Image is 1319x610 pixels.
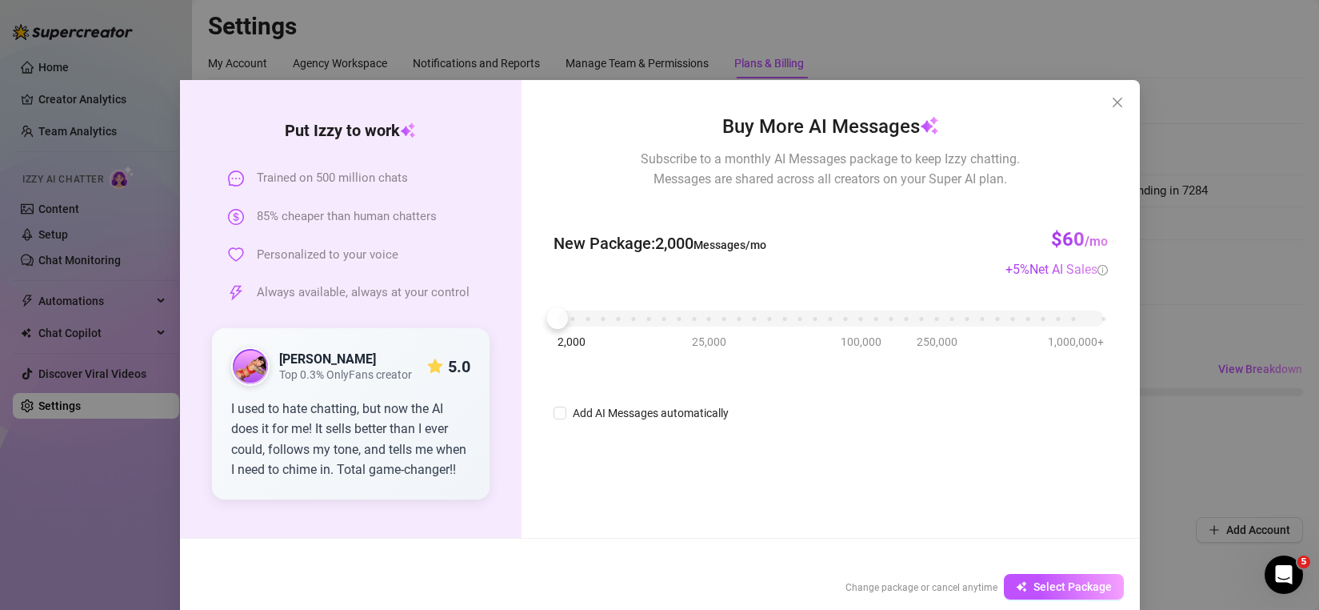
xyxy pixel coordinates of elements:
[840,333,881,351] span: 100,000
[1111,96,1124,109] span: close
[557,333,585,351] span: 2,000
[1105,90,1130,115] button: Close
[691,333,725,351] span: 25,000
[641,149,1020,189] span: Subscribe to a monthly AI Messages package to keep Izzy chatting. Messages are shared across all ...
[426,359,442,375] span: star
[257,246,398,265] span: Personalized to your voice
[1048,333,1104,351] span: 1,000,000+
[279,351,376,367] strong: [PERSON_NAME]
[279,368,412,382] span: Top 0.3% OnlyFans creator
[228,209,244,225] span: dollar
[1085,234,1108,249] span: /mo
[572,404,728,422] div: Add AI Messages automatically
[1105,96,1130,109] span: Close
[233,349,268,384] img: public
[1033,580,1112,593] span: Select Package
[228,171,244,187] span: message
[916,333,957,351] span: 250,000
[1005,262,1108,277] span: + 5 %
[228,247,244,263] span: heart
[447,357,470,376] strong: 5.0
[285,121,416,140] strong: Put Izzy to work
[1297,556,1310,568] span: 5
[257,283,470,303] span: Always available, always at your control
[1029,259,1108,279] div: Net AI Sales
[1097,265,1108,275] span: info-circle
[231,399,470,480] div: I used to hate chatting, but now the AI does it for me! It sells better than I ever could, follow...
[553,231,765,256] span: New Package : 2,000
[257,169,408,188] span: Trained on 500 million chats
[693,239,765,251] span: Messages/mo
[845,582,997,593] span: Change package or cancel anytime
[257,207,437,227] span: 85% cheaper than human chatters
[721,112,938,142] span: Buy More AI Messages
[1004,574,1124,600] button: Select Package
[1265,556,1303,594] iframe: Intercom live chat
[1051,227,1108,253] h3: $60
[228,285,244,301] span: thunderbolt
